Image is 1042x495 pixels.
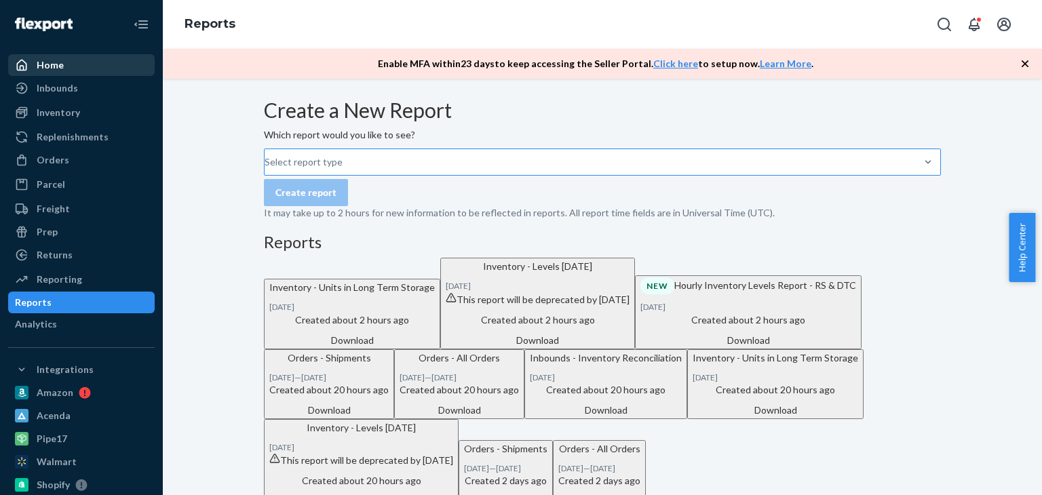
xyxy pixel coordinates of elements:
[269,442,294,452] time: [DATE]
[8,126,155,148] a: Replenishments
[530,351,682,365] p: Inbounds - Inventory Reconciliation
[264,349,394,419] button: Orders - Shipments[DATE]—[DATE]Created about 20 hours agoDownload
[558,463,583,473] time: [DATE]
[640,313,856,327] p: Created about 2 hours ago
[37,153,69,167] div: Orders
[15,296,52,309] div: Reports
[496,463,521,473] time: [DATE]
[185,16,235,31] a: Reports
[37,478,70,492] div: Shopify
[264,206,941,220] p: It may take up to 2 hours for new information to be reflected in reports. All report time fields ...
[37,409,71,422] div: Acenda
[37,81,78,95] div: Inbounds
[8,102,155,123] a: Inventory
[693,403,858,417] div: Download
[264,279,440,349] button: Inventory - Units in Long Term Storage[DATE]Created about 2 hours agoDownload
[446,281,471,291] time: [DATE]
[174,5,246,44] ol: breadcrumbs
[8,77,155,99] a: Inbounds
[264,128,941,142] p: Which report would you like to see?
[558,462,640,474] p: —
[8,428,155,450] a: Pipe17
[265,155,343,169] div: Select report type
[400,383,519,397] p: Created about 20 hours ago
[990,11,1018,38] button: Open account menu
[1009,213,1035,282] button: Help Center
[653,58,698,69] a: Click here
[15,317,57,331] div: Analytics
[693,383,858,397] p: Created about 20 hours ago
[693,351,858,365] p: Inventory - Units in Long Term Storage
[640,302,665,312] time: [DATE]
[8,313,155,335] a: Analytics
[37,130,109,144] div: Replenishments
[440,258,635,349] button: Inventory - Levels [DATE][DATE]This report will be deprecated by [DATE]Created about 2 hours agoD...
[8,359,155,380] button: Integrations
[931,11,958,38] button: Open Search Box
[37,248,73,262] div: Returns
[446,334,630,347] div: Download
[464,463,489,473] time: [DATE]
[269,421,453,435] p: Inventory - Levels [DATE]
[8,451,155,473] a: Walmart
[640,277,856,294] p: Hourly Inventory Levels Report - RS & DTC
[558,442,640,456] p: Orders - All Orders
[400,372,519,383] p: —
[8,405,155,427] a: Acenda
[269,351,389,365] p: Orders - Shipments
[464,442,547,456] p: Orders - Shipments
[269,281,435,294] p: Inventory - Units in Long Term Storage
[269,302,294,312] time: [DATE]
[269,453,453,467] p: This report will be deprecated by [DATE]
[264,233,941,251] h3: Reports
[961,11,988,38] button: Open notifications
[635,275,862,349] button: NEWHourly Inventory Levels Report - RS & DTC[DATE]Created about 2 hours agoDownload
[269,313,435,327] p: Created about 2 hours ago
[8,54,155,76] a: Home
[275,186,336,199] div: Create report
[264,179,348,206] button: Create report
[8,292,155,313] a: Reports
[128,11,155,38] button: Close Navigation
[524,349,687,419] button: Inbounds - Inventory Reconciliation[DATE]Created about 20 hours agoDownload
[37,178,65,191] div: Parcel
[464,462,547,474] p: —
[558,474,640,488] p: Created 2 days ago
[269,474,453,488] p: Created about 20 hours ago
[760,58,811,69] a: Learn More
[37,386,73,399] div: Amazon
[301,372,326,382] time: [DATE]
[37,363,94,376] div: Integrations
[394,349,524,419] button: Orders - All Orders[DATE]—[DATE]Created about 20 hours agoDownload
[446,260,630,273] p: Inventory - Levels [DATE]
[590,463,615,473] time: [DATE]
[8,382,155,403] a: Amazon
[15,18,73,31] img: Flexport logo
[264,99,941,121] h2: Create a New Report
[269,334,435,347] div: Download
[530,383,682,397] p: Created about 20 hours ago
[8,149,155,171] a: Orders
[8,221,155,243] a: Prep
[400,403,519,417] div: Download
[37,225,58,239] div: Prep
[464,474,547,488] p: Created 2 days ago
[693,372,718,382] time: [DATE]
[446,292,630,306] p: This report will be deprecated by [DATE]
[687,349,864,419] button: Inventory - Units in Long Term Storage[DATE]Created about 20 hours agoDownload
[640,277,674,294] div: NEW
[8,174,155,195] a: Parcel
[37,202,70,216] div: Freight
[37,106,80,119] div: Inventory
[37,455,77,469] div: Walmart
[269,372,389,383] p: —
[530,403,682,417] div: Download
[8,244,155,266] a: Returns
[37,432,67,446] div: Pipe17
[8,198,155,220] a: Freight
[640,334,856,347] div: Download
[378,57,813,71] p: Enable MFA within 23 days to keep accessing the Seller Portal. to setup now. .
[8,269,155,290] a: Reporting
[269,403,389,417] div: Download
